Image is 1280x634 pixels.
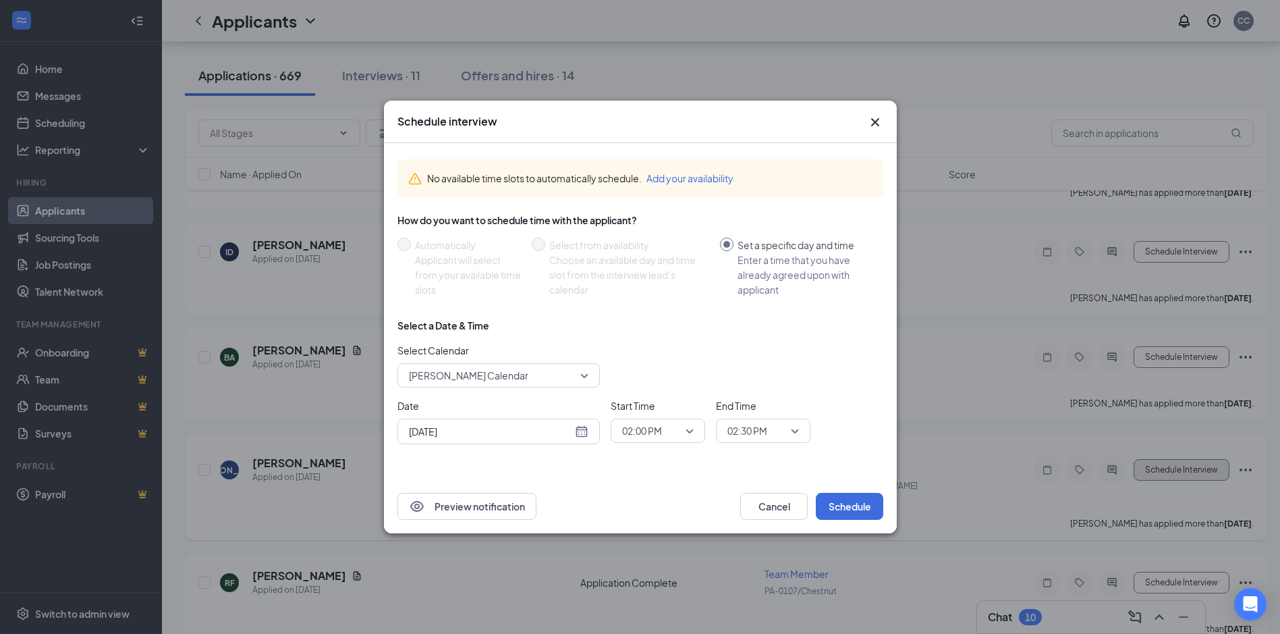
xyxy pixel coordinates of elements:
svg: Eye [409,498,425,514]
span: 02:30 PM [727,421,767,441]
span: [PERSON_NAME] Calendar [409,365,528,386]
div: Choose an available day and time slot from the interview lead’s calendar [549,253,709,297]
div: Automatically [415,238,521,253]
button: EyePreview notification [397,493,536,520]
div: Enter a time that you have already agreed upon with applicant [738,253,872,297]
div: Set a specific day and time [738,238,872,253]
span: End Time [716,398,810,413]
div: Open Intercom Messenger [1234,588,1267,620]
div: Select a Date & Time [397,319,489,332]
button: Cancel [740,493,808,520]
span: Start Time [611,398,705,413]
button: Add your availability [646,171,733,186]
div: How do you want to schedule time with the applicant? [397,213,883,227]
span: Select Calendar [397,343,600,358]
svg: Cross [867,114,883,130]
span: 02:00 PM [622,421,662,441]
svg: Warning [408,172,422,186]
button: Close [867,114,883,130]
input: Aug 26, 2025 [409,424,572,439]
button: Schedule [816,493,883,520]
div: No available time slots to automatically schedule. [427,171,872,186]
div: Select from availability [549,238,709,253]
h3: Schedule interview [397,114,497,129]
span: Date [397,398,600,413]
div: Applicant will select from your available time slots [415,253,521,297]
